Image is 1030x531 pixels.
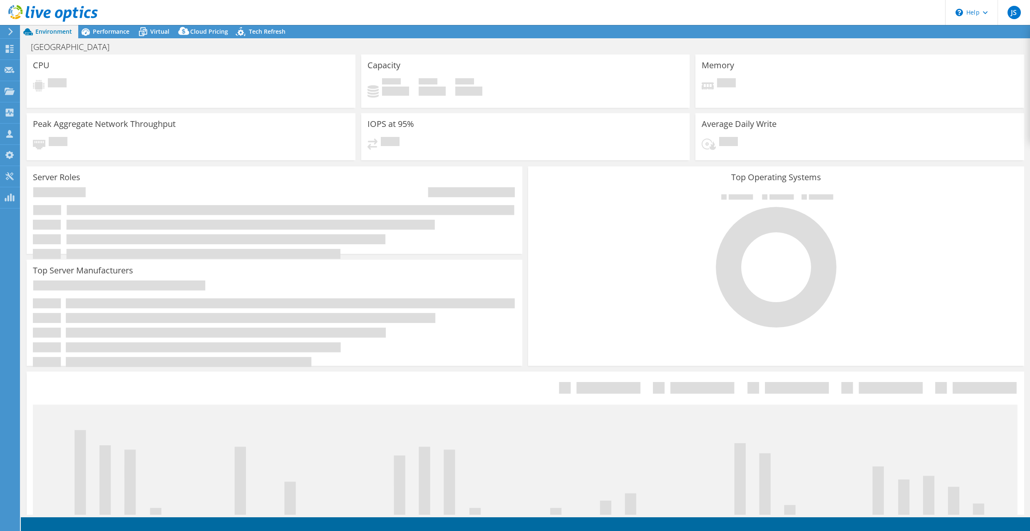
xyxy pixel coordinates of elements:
span: Pending [381,137,400,148]
span: Pending [48,78,67,89]
span: Performance [93,27,129,35]
svg: \n [956,9,963,16]
h4: 0 GiB [419,87,446,96]
h4: 0 GiB [382,87,409,96]
span: Pending [49,137,67,148]
span: Total [455,78,474,87]
span: Cloud Pricing [190,27,228,35]
span: Used [382,78,401,87]
h1: [GEOGRAPHIC_DATA] [27,42,122,52]
h3: Peak Aggregate Network Throughput [33,119,176,129]
span: Environment [35,27,72,35]
h3: Memory [702,61,734,70]
h3: Top Operating Systems [534,173,1018,182]
span: JS [1008,6,1021,19]
span: Free [419,78,437,87]
h3: Capacity [367,61,400,70]
h4: 0 GiB [455,87,482,96]
h3: CPU [33,61,50,70]
h3: Average Daily Write [702,119,777,129]
span: Pending [719,137,738,148]
h3: Server Roles [33,173,80,182]
span: Virtual [150,27,169,35]
h3: Top Server Manufacturers [33,266,133,275]
span: Tech Refresh [249,27,285,35]
span: Pending [717,78,736,89]
h3: IOPS at 95% [367,119,414,129]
